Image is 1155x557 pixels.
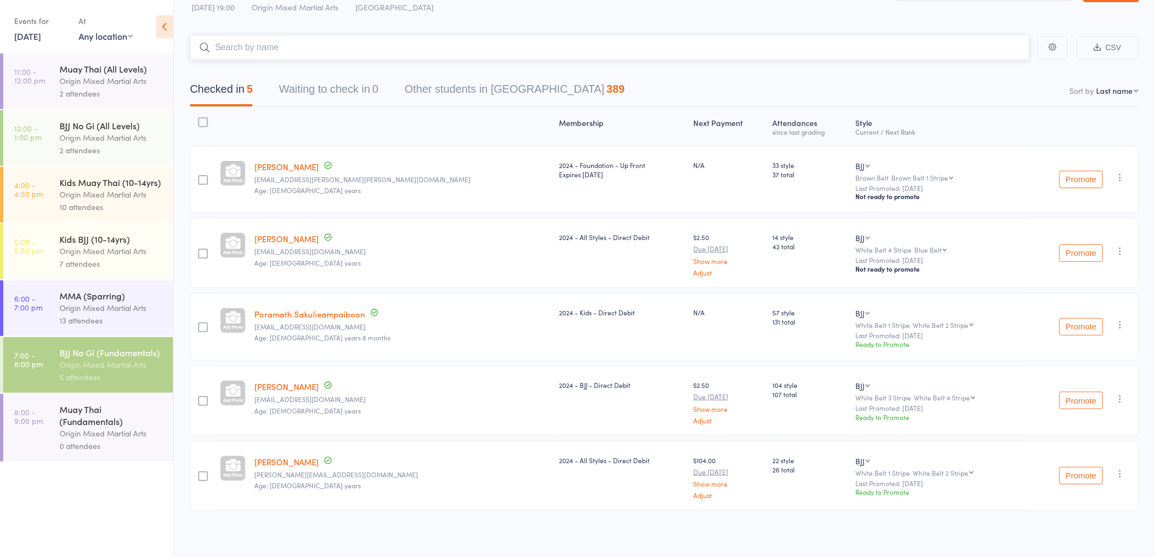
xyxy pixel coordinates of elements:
div: 0 [372,83,378,95]
span: [GEOGRAPHIC_DATA] [355,2,433,13]
span: Age: [DEMOGRAPHIC_DATA] years [254,481,361,490]
span: 26 total [773,465,847,474]
div: White Belt 3 Stripe [855,394,1021,401]
div: 2024 - All Styles - Direct Debit [559,232,684,242]
span: Age: [DEMOGRAPHIC_DATA] years [254,258,361,267]
div: $2.50 [694,232,764,275]
a: [PERSON_NAME] [254,456,319,468]
a: Show more [694,405,764,412]
div: Blue Belt [914,246,942,253]
button: Promote [1059,318,1103,336]
a: [DATE] [14,30,41,42]
time: 5:00 - 5:50 pm [14,237,43,255]
span: 42 total [773,242,847,251]
div: White Belt 1 Stripe [855,469,1021,476]
span: Age: [DEMOGRAPHIC_DATA] years [254,185,361,195]
div: BJJ No Gi (All Levels) [59,119,164,131]
div: Origin Mixed Martial Arts [59,245,164,257]
button: CSV [1076,36,1139,59]
span: 131 total [773,317,847,326]
div: Kids BJJ (10-14yrs) [59,233,164,245]
div: Brown Belt 1 Stripe [891,174,948,181]
a: [PERSON_NAME] [254,381,319,392]
button: Other students in [GEOGRAPHIC_DATA]389 [404,77,624,106]
div: 389 [606,83,624,95]
div: since last grading [773,128,847,135]
small: Last Promoted: [DATE] [855,184,1021,192]
div: 2 attendees [59,144,164,157]
div: Origin Mixed Martial Arts [59,427,164,440]
div: $104.00 [694,456,764,499]
a: 8:00 -9:00 pmMuay Thai (Fundamentals)Origin Mixed Martial Arts0 attendees [3,394,173,462]
a: Adjust [694,417,764,424]
div: Not ready to promote [855,192,1021,201]
input: Search by name [190,35,1029,60]
small: Last Promoted: [DATE] [855,332,1021,339]
div: 10 attendees [59,201,164,213]
a: 12:00 -1:00 pmBJJ No Gi (All Levels)Origin Mixed Martial Arts2 attendees [3,110,173,166]
div: BJJ No Gi (Fundamentals) [59,346,164,358]
small: Lucas.vartanian16@gmail.com [254,471,550,478]
div: 2 attendees [59,87,164,100]
div: Origin Mixed Martial Arts [59,358,164,371]
div: Current / Next Rank [855,128,1021,135]
a: Adjust [694,269,764,276]
div: Ready to Promote [855,487,1021,496]
button: Promote [1059,244,1103,262]
button: Promote [1059,171,1103,188]
div: Expires [DATE] [559,170,684,179]
span: 33 style [773,160,847,170]
button: Promote [1059,392,1103,409]
div: Origin Mixed Martial Arts [59,302,164,314]
div: Membership [555,112,689,141]
div: MMA (Sparring) [59,290,164,302]
div: Style [851,112,1026,141]
a: 7:00 -8:00 pmBJJ No Gi (Fundamentals)Origin Mixed Martial Arts5 attendees [3,337,173,393]
div: Ready to Promote [855,412,1021,422]
div: At [79,12,133,30]
div: Brown Belt [855,174,1021,181]
div: Not ready to promote [855,265,1021,273]
div: N/A [694,160,764,170]
span: Origin Mixed Martial Arts [252,2,338,13]
span: 57 style [773,308,847,317]
div: $2.50 [694,380,764,423]
button: Checked in5 [190,77,253,106]
div: 2024 - BJJ - Direct Debit [559,380,684,390]
div: Origin Mixed Martial Arts [59,131,164,144]
time: 6:00 - 7:00 pm [14,294,43,312]
div: Atten­dances [769,112,852,141]
div: 2024 - All Styles - Direct Debit [559,456,684,465]
div: White Belt 1 Stripe [855,321,1021,328]
span: 107 total [773,390,847,399]
span: Age: [DEMOGRAPHIC_DATA] years [254,406,361,415]
div: BJJ [855,380,865,391]
div: White Belt 4 Stripe [914,394,970,401]
a: [PERSON_NAME] [254,161,319,172]
label: Sort by [1070,85,1094,96]
button: Waiting to check in0 [279,77,378,106]
small: Last Promoted: [DATE] [855,256,1021,264]
div: White Belt 4 Stripe [855,246,1021,253]
small: Raveenseshan@live.com [254,396,550,403]
a: 11:00 -12:00 pmMuay Thai (All Levels)Origin Mixed Martial Arts2 attendees [3,53,173,109]
time: 4:00 - 4:50 pm [14,181,43,198]
div: Ready to Promote [855,339,1021,349]
time: 11:00 - 12:00 pm [14,67,45,85]
small: Due [DATE] [694,245,764,253]
span: 104 style [773,380,847,390]
div: Events for [14,12,68,30]
div: 5 [247,83,253,95]
div: 2024 - Kids - Direct Debit [559,308,684,317]
time: 8:00 - 9:00 pm [14,408,43,425]
span: Age: [DEMOGRAPHIC_DATA] years 8 months [254,333,390,342]
button: Promote [1059,467,1103,484]
div: 5 attendees [59,371,164,384]
small: Last Promoted: [DATE] [855,480,1021,487]
small: Due [DATE] [694,393,764,400]
span: 37 total [773,170,847,179]
time: 12:00 - 1:00 pm [14,124,41,141]
div: White Belt 2 Stripe [913,469,968,476]
div: Next Payment [689,112,769,141]
div: Muay Thai (All Levels) [59,63,164,75]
